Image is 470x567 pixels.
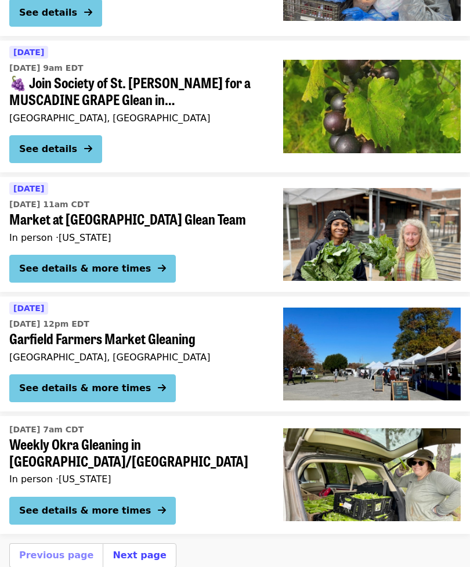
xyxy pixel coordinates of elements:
[19,381,151,395] div: See details & more times
[19,548,93,562] button: Previous page
[283,428,461,521] img: Weekly Okra Gleaning in Jemison/Clanton organized by Society of St. Andrew
[19,504,151,518] div: See details & more times
[9,424,84,436] time: [DATE] 7am CDT
[9,318,89,330] time: [DATE] 12pm EDT
[9,74,265,108] span: 🍇 Join Society of St. [PERSON_NAME] for a MUSCADINE GRAPE Glean in [GEOGRAPHIC_DATA], [GEOGRAPHIC...
[19,262,151,276] div: See details & more times
[9,352,265,363] div: [GEOGRAPHIC_DATA], [GEOGRAPHIC_DATA]
[84,143,92,154] i: arrow-right icon
[283,308,461,400] img: Garfield Farmers Market Gleaning organized by Society of St. Andrew
[158,505,166,516] i: arrow-right icon
[13,304,44,313] span: [DATE]
[13,184,44,193] span: [DATE]
[9,474,111,485] span: In person · [US_STATE]
[113,550,166,561] a: Next page
[9,62,84,74] time: [DATE] 9am EDT
[158,263,166,274] i: arrow-right icon
[19,550,93,561] a: Previous page
[84,7,92,18] i: arrow-right icon
[9,330,265,347] span: Garfield Farmers Market Gleaning
[9,211,265,227] span: Market at [GEOGRAPHIC_DATA] Glean Team
[9,255,176,283] button: See details & more times
[113,548,166,562] button: Next page
[283,60,461,153] img: 🍇 Join Society of St. Andrew for a MUSCADINE GRAPE Glean in POMONA PARK, FL ✨ organized by Societ...
[19,142,77,156] div: See details
[9,135,102,163] button: See details
[283,188,461,281] img: Market at Pepper Place Glean Team organized by Society of St. Andrew
[9,374,176,402] button: See details & more times
[9,198,89,211] time: [DATE] 11am CDT
[9,497,176,525] button: See details & more times
[9,232,111,243] span: In person · [US_STATE]
[19,6,77,20] div: See details
[9,436,265,470] span: Weekly Okra Gleaning in [GEOGRAPHIC_DATA]/[GEOGRAPHIC_DATA]
[9,113,265,124] div: [GEOGRAPHIC_DATA], [GEOGRAPHIC_DATA]
[13,48,44,57] span: [DATE]
[158,382,166,393] i: arrow-right icon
